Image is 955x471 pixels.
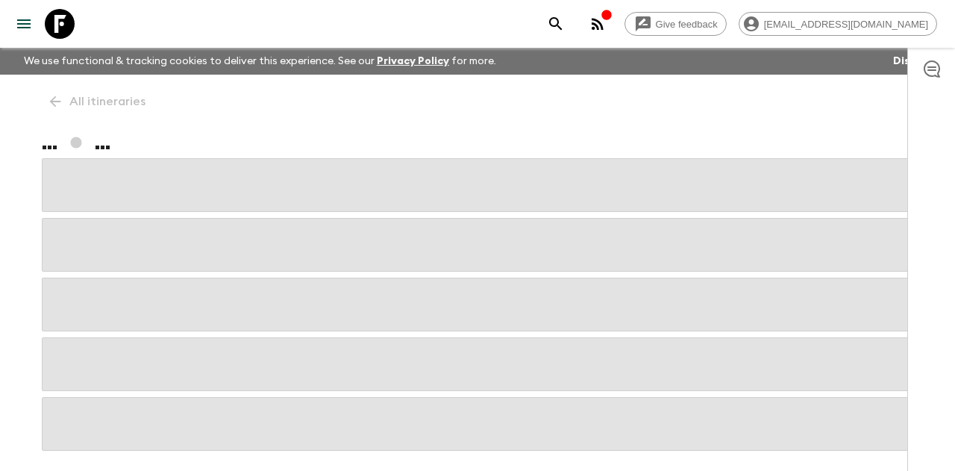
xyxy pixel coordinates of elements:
div: [EMAIL_ADDRESS][DOMAIN_NAME] [739,12,937,36]
button: Dismiss [889,51,937,72]
button: menu [9,9,39,39]
p: We use functional & tracking cookies to deliver this experience. See our for more. [18,48,502,75]
span: [EMAIL_ADDRESS][DOMAIN_NAME] [756,19,936,30]
a: Privacy Policy [377,56,449,66]
button: search adventures [541,9,571,39]
span: Give feedback [648,19,726,30]
a: Give feedback [624,12,727,36]
h1: ... ... [42,128,913,158]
